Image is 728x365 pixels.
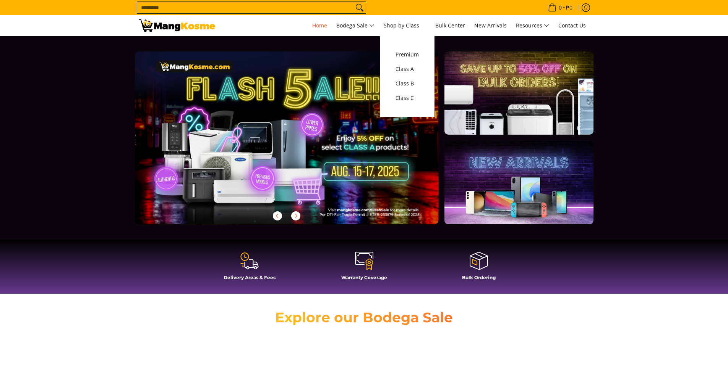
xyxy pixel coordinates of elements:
a: Home [308,15,331,36]
h2: Explore our Bodega Sale [253,309,475,326]
span: Resources [516,21,549,31]
h4: Delivery Areas & Fees [196,275,303,280]
a: Class C [392,91,423,105]
a: Delivery Areas & Fees [196,251,303,286]
a: New Arrivals [470,15,511,36]
span: New Arrivals [474,22,507,29]
a: Class B [392,76,423,91]
span: ₱0 [565,5,574,10]
h4: Warranty Coverage [311,275,418,280]
button: Search [353,2,366,13]
span: Bulk Center [435,22,465,29]
a: Bulk Ordering [425,251,532,286]
h4: Bulk Ordering [425,275,532,280]
button: Previous [269,207,286,224]
img: Mang Kosme: Your Home Appliances Warehouse Sale Partner! [139,19,215,32]
span: Class B [396,79,419,88]
span: Shop by Class [384,21,426,31]
nav: Main Menu [223,15,590,36]
span: Home [312,22,327,29]
a: Premium [392,47,423,62]
a: Contact Us [555,15,590,36]
a: Shop by Class [380,15,430,36]
span: Premium [396,50,419,59]
span: Class A [396,64,419,74]
a: Class A [392,62,423,76]
span: 0 [558,5,563,10]
button: Next [287,207,304,224]
span: Class C [396,93,419,103]
span: • [546,3,575,12]
a: Resources [512,15,553,36]
a: More [135,51,463,236]
a: Warranty Coverage [311,251,418,286]
a: Bulk Center [431,15,469,36]
span: Bodega Sale [336,21,375,31]
a: Bodega Sale [332,15,378,36]
span: Contact Us [558,22,586,29]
